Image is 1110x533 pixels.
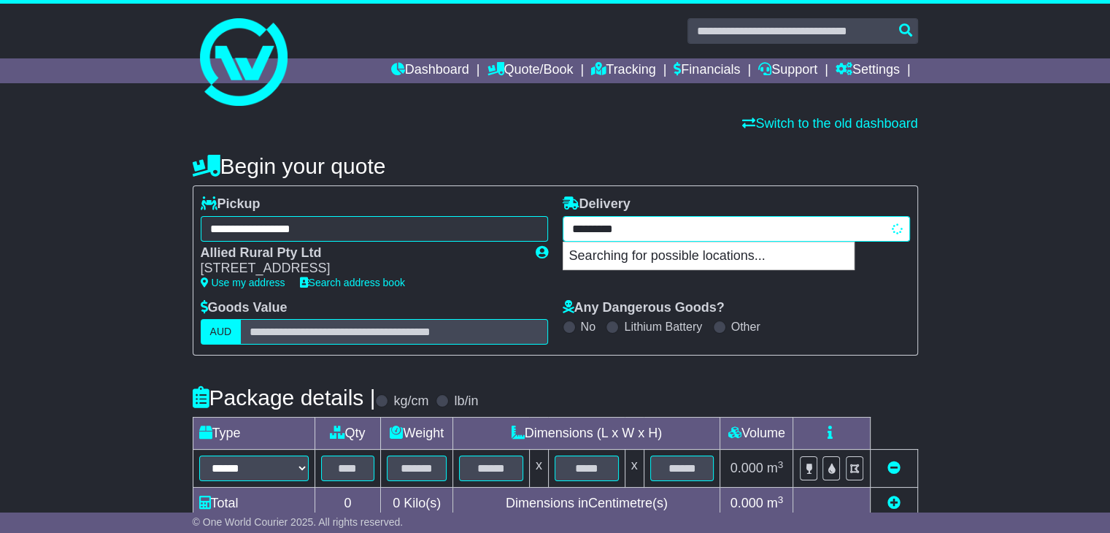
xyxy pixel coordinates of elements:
[529,450,548,488] td: x
[393,394,428,410] label: kg/cm
[193,386,376,410] h4: Package details |
[193,516,404,528] span: © One World Courier 2025. All rights reserved.
[731,496,763,510] span: 0.000
[591,58,655,83] a: Tracking
[201,245,521,261] div: Allied Rural Pty Ltd
[201,261,521,277] div: [STREET_ADDRESS]
[300,277,405,288] a: Search address book
[315,488,381,520] td: 0
[563,216,910,242] typeahead: Please provide city
[381,488,453,520] td: Kilo(s)
[581,320,596,334] label: No
[674,58,740,83] a: Financials
[836,58,900,83] a: Settings
[742,116,917,131] a: Switch to the old dashboard
[625,450,644,488] td: x
[201,277,285,288] a: Use my address
[393,496,400,510] span: 0
[731,320,760,334] label: Other
[778,459,784,470] sup: 3
[193,154,918,178] h4: Begin your quote
[720,418,793,450] td: Volume
[391,58,469,83] a: Dashboard
[487,58,573,83] a: Quote/Book
[767,461,784,475] span: m
[563,242,854,270] p: Searching for possible locations...
[381,418,453,450] td: Weight
[731,461,763,475] span: 0.000
[193,418,315,450] td: Type
[624,320,702,334] label: Lithium Battery
[758,58,817,83] a: Support
[201,300,288,316] label: Goods Value
[778,494,784,505] sup: 3
[453,418,720,450] td: Dimensions (L x W x H)
[767,496,784,510] span: m
[887,496,901,510] a: Add new item
[453,488,720,520] td: Dimensions in Centimetre(s)
[563,196,631,212] label: Delivery
[201,196,261,212] label: Pickup
[887,461,901,475] a: Remove this item
[193,488,315,520] td: Total
[315,418,381,450] td: Qty
[454,394,478,410] label: lb/in
[201,319,242,345] label: AUD
[563,300,725,316] label: Any Dangerous Goods?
